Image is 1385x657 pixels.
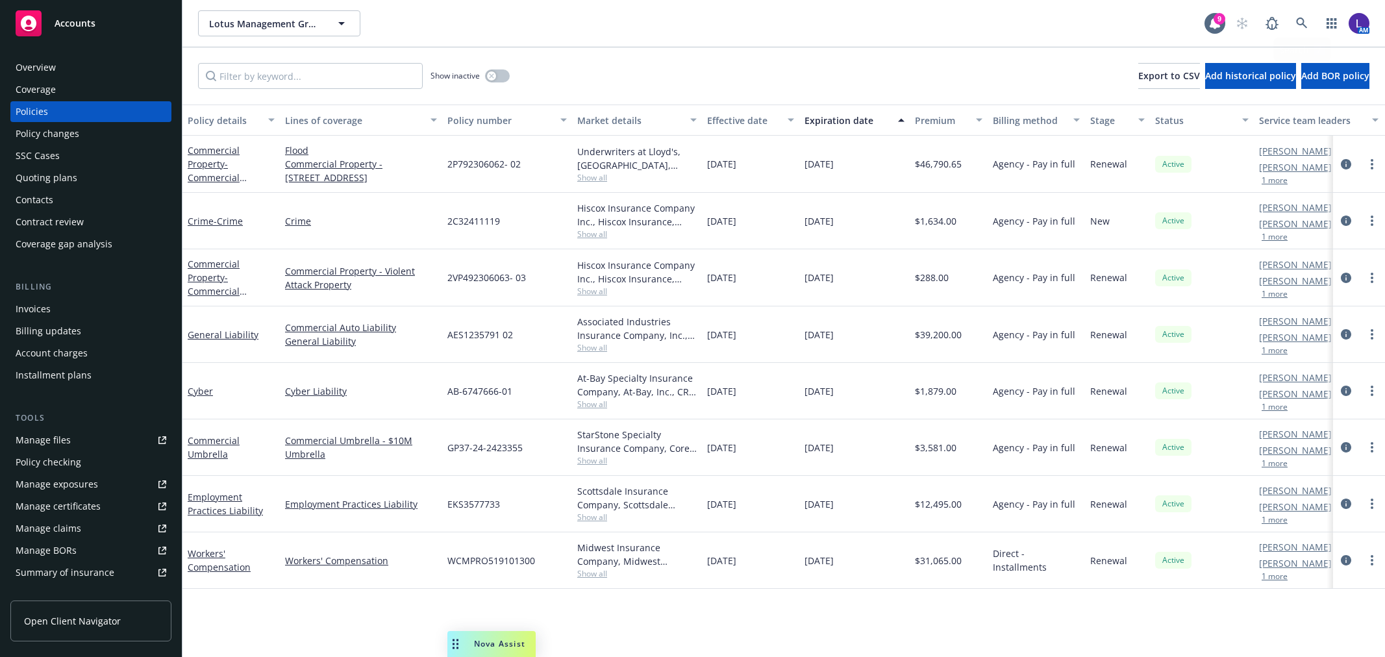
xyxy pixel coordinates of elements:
a: [PERSON_NAME] [1259,540,1332,554]
span: Direct - Installments [993,547,1080,574]
a: Cyber [188,385,213,397]
div: Midwest Insurance Company, Midwest Insurance Company, Midwest General Insurance DBA [US_STATE] Mi... [577,541,697,568]
span: Renewal [1090,554,1127,567]
span: 2P792306062- 02 [447,157,521,171]
a: [PERSON_NAME] [1259,314,1332,328]
span: Show all [577,399,697,410]
a: Commercial Auto Liability [285,321,437,334]
a: Coverage gap analysis [10,234,171,254]
a: Accounts [10,5,171,42]
button: Lines of coverage [280,105,442,136]
div: Hiscox Insurance Company Inc., Hiscox Insurance, Amalgamated Insurance Underwriters [577,201,697,229]
a: Contacts [10,190,171,210]
a: Cyber Liability [285,384,437,398]
a: more [1364,213,1380,229]
div: Quoting plans [16,167,77,188]
div: Billing [10,280,171,293]
button: Add historical policy [1205,63,1296,89]
a: Employment Practices Liability [188,491,263,517]
div: Installment plans [16,365,92,386]
a: circleInformation [1338,213,1354,229]
a: circleInformation [1338,496,1354,512]
a: Quoting plans [10,167,171,188]
a: Search [1289,10,1315,36]
div: Premium [915,114,968,127]
a: General Liability [188,328,258,341]
a: more [1364,383,1380,399]
button: Billing method [988,105,1085,136]
button: 1 more [1262,290,1288,298]
span: Show all [577,342,697,353]
a: Start snowing [1229,10,1255,36]
a: [PERSON_NAME] [1259,387,1332,401]
div: Hiscox Insurance Company Inc., Hiscox Insurance, Amalgamated Insurance Underwriters [577,258,697,286]
div: Policies [16,101,48,122]
button: 1 more [1262,516,1288,524]
a: [PERSON_NAME] [1259,274,1332,288]
a: Commercial Property - Violent Attack Property [285,264,437,291]
div: Policy checking [16,452,81,473]
button: Expiration date [799,105,910,136]
div: Policy changes [16,123,79,144]
a: more [1364,496,1380,512]
span: Agency - Pay in full [993,328,1075,341]
a: Commercial Property - [STREET_ADDRESS] [285,157,437,184]
div: Effective date [707,114,780,127]
a: Contract review [10,212,171,232]
a: Summary of insurance [10,562,171,583]
button: 1 more [1262,403,1288,411]
span: Accounts [55,18,95,29]
a: Coverage [10,79,171,100]
a: Manage exposures [10,474,171,495]
div: Policy number [447,114,553,127]
div: Market details [577,114,682,127]
span: Show all [577,568,697,579]
span: [DATE] [805,271,834,284]
span: [DATE] [707,441,736,454]
a: [PERSON_NAME] [1259,144,1332,158]
a: Crime [188,215,243,227]
div: Overview [16,57,56,78]
div: Contacts [16,190,53,210]
div: Billing updates [16,321,81,341]
div: Invoices [16,299,51,319]
button: 1 more [1262,573,1288,580]
a: [PERSON_NAME] [1259,160,1332,174]
span: Export to CSV [1138,69,1200,82]
span: $1,879.00 [915,384,956,398]
div: Account charges [16,343,88,364]
div: Manage certificates [16,496,101,517]
div: Manage BORs [16,540,77,561]
span: [DATE] [805,384,834,398]
span: Active [1160,385,1186,397]
a: more [1364,552,1380,568]
a: General Liability [285,334,437,348]
span: Renewal [1090,384,1127,398]
button: Premium [910,105,988,136]
span: Agency - Pay in full [993,271,1075,284]
span: 2VP492306063- 03 [447,271,526,284]
div: Contract review [16,212,84,232]
button: Stage [1085,105,1150,136]
span: Show all [577,172,697,183]
button: Policy details [182,105,280,136]
button: Policy number [442,105,572,136]
span: $3,581.00 [915,441,956,454]
div: Associated Industries Insurance Company, Inc., AmTrust Financial Services, RT Specialty Insurance... [577,315,697,342]
a: [PERSON_NAME] [1259,201,1332,214]
img: photo [1349,13,1369,34]
a: Flood [285,143,437,157]
span: Show all [577,512,697,523]
button: Status [1150,105,1254,136]
div: Scottsdale Insurance Company, Scottsdale Insurance Company (Nationwide), CRC Group [577,484,697,512]
span: 2C32411119 [447,214,500,228]
a: Commercial Property [188,258,263,325]
a: [PERSON_NAME] [1259,371,1332,384]
span: Active [1160,215,1186,227]
div: Coverage gap analysis [16,234,112,254]
div: Policy details [188,114,260,127]
a: [PERSON_NAME] [1259,556,1332,570]
button: Effective date [702,105,799,136]
div: Lines of coverage [285,114,423,127]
